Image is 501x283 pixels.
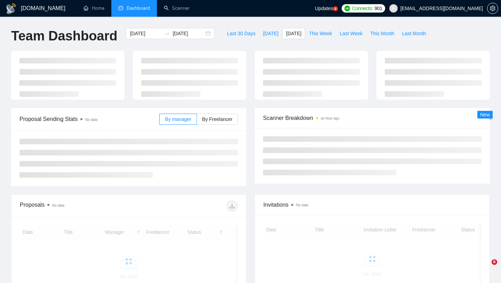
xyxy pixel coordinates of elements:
[165,116,191,122] span: By manager
[492,259,497,265] span: 6
[164,31,170,36] span: swap-right
[202,116,232,122] span: By Freelancer
[487,6,498,11] a: setting
[398,28,430,39] button: Last Month
[20,200,129,212] div: Proposals
[164,31,170,36] span: to
[263,200,481,209] span: Invitations
[227,30,255,37] span: Last 30 Days
[85,118,97,122] span: No data
[296,203,308,207] span: No data
[335,7,336,10] text: 5
[6,3,17,14] img: logo
[370,30,394,37] span: This Month
[11,28,117,44] h1: Team Dashboard
[118,6,123,10] span: dashboard
[305,28,336,39] button: This Week
[487,3,498,14] button: setting
[480,112,490,117] span: New
[83,5,104,11] a: homeHome
[164,5,190,11] a: searchScanner
[374,5,382,12] span: 901
[315,6,333,11] span: Updates
[321,116,339,120] time: an hour ago
[333,6,338,11] a: 5
[309,30,332,37] span: This Week
[127,5,150,11] span: Dashboard
[223,28,259,39] button: Last 30 Days
[477,259,494,276] iframe: Intercom live chat
[263,114,482,122] span: Scanner Breakdown
[344,6,350,11] img: upwork-logo.png
[286,30,301,37] span: [DATE]
[487,6,498,11] span: setting
[352,5,373,12] span: Connects:
[340,30,363,37] span: Last Week
[391,6,396,11] span: user
[366,28,398,39] button: This Month
[173,30,204,37] input: End date
[263,30,278,37] span: [DATE]
[130,30,161,37] input: Start date
[336,28,366,39] button: Last Week
[259,28,282,39] button: [DATE]
[402,30,426,37] span: Last Month
[52,204,64,207] span: No data
[19,115,159,123] span: Proposal Sending Stats
[282,28,305,39] button: [DATE]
